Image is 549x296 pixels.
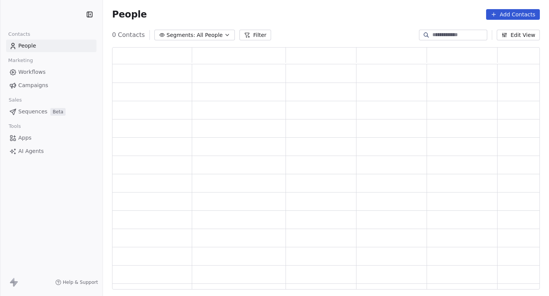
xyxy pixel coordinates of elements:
a: Workflows [6,66,96,78]
a: AI Agents [6,145,96,158]
button: Edit View [497,30,540,40]
span: Workflows [18,68,46,76]
a: Campaigns [6,79,96,92]
span: Campaigns [18,81,48,89]
span: AI Agents [18,147,44,155]
span: Sales [5,94,25,106]
span: Help & Support [63,279,98,285]
span: Tools [5,121,24,132]
a: People [6,40,96,52]
button: Filter [239,30,271,40]
span: Contacts [5,29,34,40]
span: Beta [50,108,66,116]
a: Apps [6,132,96,144]
a: Help & Support [55,279,98,285]
span: Marketing [5,55,36,66]
span: People [18,42,36,50]
button: Add Contacts [486,9,540,20]
span: All People [197,31,223,39]
a: SequencesBeta [6,105,96,118]
span: 0 Contacts [112,30,145,40]
span: Apps [18,134,32,142]
span: Sequences [18,108,47,116]
span: Segments: [167,31,195,39]
span: People [112,9,147,20]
